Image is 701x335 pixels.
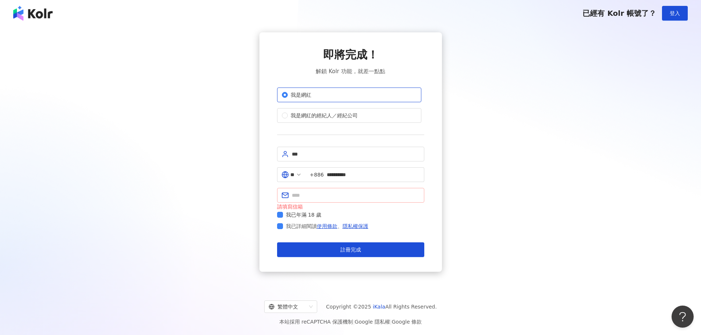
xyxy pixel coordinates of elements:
[390,319,392,325] span: |
[340,247,361,253] span: 註冊完成
[583,9,656,18] span: 已經有 Kolr 帳號了？
[286,222,368,231] span: 我已詳細閱讀 、
[269,301,306,313] div: 繁體中文
[323,47,378,63] span: 即將完成！
[670,10,680,16] span: 登入
[373,304,385,310] a: iKala
[283,211,325,219] span: 我已年滿 18 歲
[672,306,694,328] iframe: Help Scout Beacon - Open
[316,67,385,76] span: 解鎖 Kolr 功能，就差一點點
[310,171,324,179] span: +886
[288,91,314,99] span: 我是網紅
[353,319,355,325] span: |
[343,223,368,229] a: 隱私權保護
[277,203,424,211] div: 請填寫信箱
[317,223,337,229] a: 使用條款
[288,111,361,120] span: 我是網紅的經紀人／經紀公司
[279,317,422,326] span: 本站採用 reCAPTCHA 保護機制
[392,319,422,325] a: Google 條款
[662,6,688,21] button: 登入
[277,242,424,257] button: 註冊完成
[13,6,53,21] img: logo
[326,302,437,311] span: Copyright © 2025 All Rights Reserved.
[355,319,390,325] a: Google 隱私權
